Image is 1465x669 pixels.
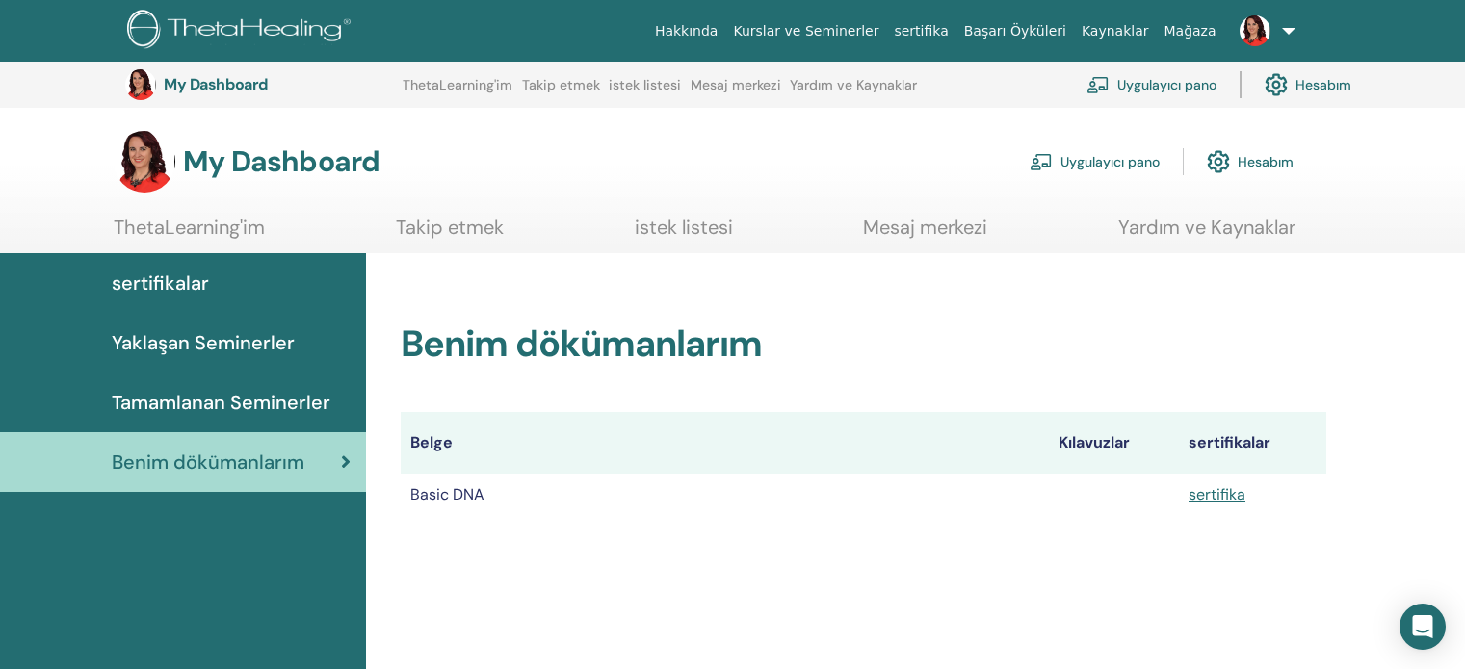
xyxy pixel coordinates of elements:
img: default.jpg [125,69,156,100]
a: Hesabım [1265,64,1351,106]
img: cog.svg [1207,145,1230,178]
a: Yardım ve Kaynaklar [790,77,917,108]
a: Mesaj merkezi [691,77,781,108]
span: Benim dökümanlarım [112,448,304,476]
a: istek listesi [635,216,733,253]
a: Hesabım [1207,141,1294,183]
a: Uygulayıcı pano [1030,141,1160,183]
img: logo.png [127,10,357,53]
span: Tamamlanan Seminerler [112,388,330,417]
img: default.jpg [114,131,175,193]
div: Open Intercom Messenger [1400,604,1446,650]
a: Yardım ve Kaynaklar [1118,216,1295,253]
a: Kurslar ve Seminerler [725,13,886,49]
a: Takip etmek [396,216,504,253]
th: sertifikalar [1179,412,1326,474]
a: Takip etmek [522,77,600,108]
td: Basic DNA [401,474,1049,516]
th: Belge [401,412,1049,474]
th: Kılavuzlar [1049,412,1179,474]
a: sertifika [1189,484,1245,504]
img: default.jpg [1240,15,1270,46]
span: sertifikalar [112,269,209,297]
a: Mağaza [1156,13,1223,49]
img: chalkboard-teacher.svg [1086,76,1110,93]
a: Başarı Öyküleri [956,13,1074,49]
a: ThetaLearning'im [403,77,512,108]
a: Mesaj merkezi [863,216,987,253]
img: cog.svg [1265,68,1288,101]
span: Yaklaşan Seminerler [112,328,295,357]
h3: My Dashboard [183,144,379,179]
a: Uygulayıcı pano [1086,64,1216,106]
a: Hakkında [647,13,726,49]
a: ThetaLearning'im [114,216,265,253]
h2: Benim dökümanlarım [401,322,1326,367]
img: chalkboard-teacher.svg [1030,153,1053,170]
a: istek listesi [609,77,681,108]
a: sertifika [886,13,955,49]
a: Kaynaklar [1074,13,1157,49]
h3: My Dashboard [164,75,356,93]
